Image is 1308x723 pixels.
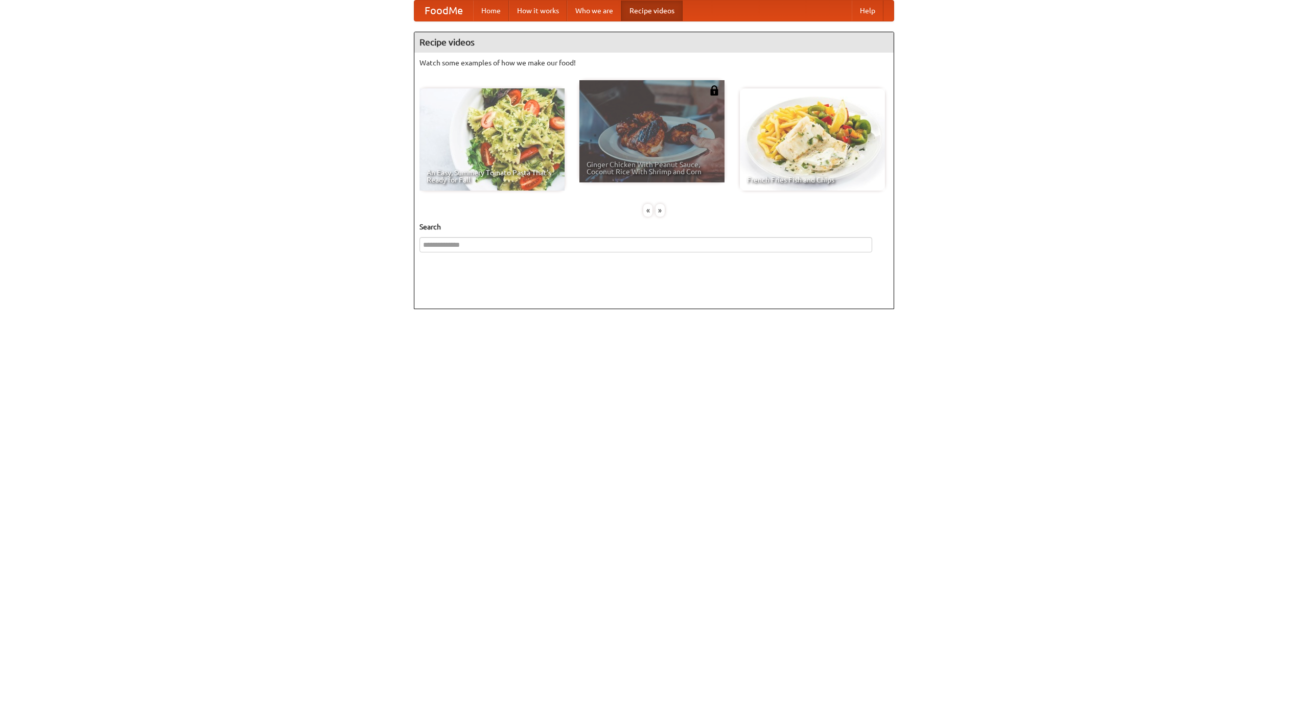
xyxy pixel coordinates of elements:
[852,1,883,21] a: Help
[656,204,665,217] div: »
[414,1,473,21] a: FoodMe
[740,88,885,191] a: French Fries Fish and Chips
[621,1,683,21] a: Recipe videos
[473,1,509,21] a: Home
[509,1,567,21] a: How it works
[709,85,719,96] img: 483408.png
[419,222,889,232] h5: Search
[414,32,894,53] h4: Recipe videos
[643,204,652,217] div: «
[567,1,621,21] a: Who we are
[427,169,557,183] span: An Easy, Summery Tomato Pasta That's Ready for Fall
[747,176,878,183] span: French Fries Fish and Chips
[419,88,565,191] a: An Easy, Summery Tomato Pasta That's Ready for Fall
[419,58,889,68] p: Watch some examples of how we make our food!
